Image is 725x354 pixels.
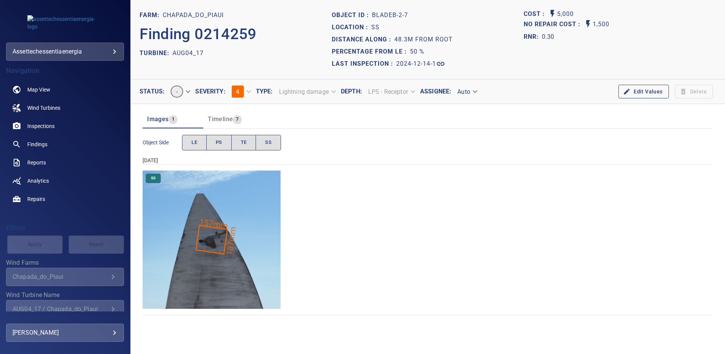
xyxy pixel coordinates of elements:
h1: RNR: [524,32,542,41]
h1: Cost : [524,11,548,18]
span: TE [241,138,247,147]
p: Finding 0214259 [140,23,257,46]
button: TE [231,135,256,150]
h4: Filters [6,224,124,232]
p: 5,000 [557,9,574,19]
label: Status : [140,88,165,95]
label: Depth : [341,88,362,95]
div: LPS - Receptor [362,85,420,98]
div: Wind Farms [6,268,124,286]
p: Last Inspection : [332,59,396,68]
p: 50 % [410,47,424,56]
div: Wind Turbine Name [6,300,124,318]
img: Chapada_do_Piaui/AUG04_17/2024-12-14-1/2024-12-14-2/image125wp125.jpg [143,171,281,309]
span: Analytics [27,177,49,185]
img: assettechessentiaenergia-logo [27,15,103,30]
span: 1 [169,115,177,124]
div: [DATE] [143,156,713,164]
p: TURBINE: [140,49,173,58]
button: SS [256,135,281,150]
span: SS [265,138,271,147]
span: - [171,88,182,95]
div: - [165,82,195,101]
button: LE [182,135,207,150]
div: AUG04_17 / Chapada_do_Piaui [13,305,108,313]
label: Severity : [195,88,225,95]
button: Edit Values [618,85,669,99]
span: 4 [236,88,239,95]
a: map noActive [6,81,124,99]
p: 48.3m from root [394,35,453,44]
span: Repairs [27,195,45,203]
p: Distance along : [332,35,394,44]
span: Reports [27,159,46,166]
div: 4 [226,82,256,101]
p: Percentage from LE : [332,47,410,56]
span: Projected additional costs incurred by waiting 1 year to repair. This is a function of possible i... [524,19,584,30]
span: Findings [27,141,47,148]
span: PS [216,138,222,147]
p: Object ID : [332,11,372,20]
button: PS [206,135,232,150]
span: LE [191,138,197,147]
p: AUG04_17 [173,49,204,58]
div: Lightning damage [273,85,341,98]
span: 7 [233,115,242,124]
div: Chapada_do_Piaui [13,273,108,280]
span: Wind Turbines [27,104,60,112]
svg: Auto No Repair Cost [584,19,593,28]
p: Chapada_do_Piaui [163,11,224,20]
div: objectSide [182,135,281,150]
div: assettechessentiaenergia [13,46,118,58]
svg: Auto Cost [548,9,557,18]
span: Map View [27,86,50,93]
span: Inspections [27,122,55,130]
a: repairs noActive [6,190,124,208]
h4: Navigation [6,67,124,74]
span: Images [147,115,168,123]
p: SS [371,23,380,32]
label: Wind Turbine Name [6,292,124,298]
label: Type : [256,88,273,95]
div: assettechessentiaenergia [6,43,124,61]
a: inspections noActive [6,117,124,135]
a: reports noActive [6,153,124,172]
a: analytics noActive [6,172,124,190]
span: The ratio of the additional incurred cost of repair in 1 year and the cost of repairing today. Fi... [524,31,554,43]
div: Auto [451,85,482,98]
a: findings noActive [6,135,124,153]
p: FARM: [140,11,163,20]
label: Wind Farms [6,260,124,266]
span: Timeline [208,115,233,123]
span: The base labour and equipment costs to repair the finding. Does not include the loss of productio... [524,9,548,19]
div: [PERSON_NAME] [13,327,118,339]
p: Location : [332,23,371,32]
p: 2024-12-14-1 [396,59,436,68]
label: Assignee : [420,88,451,95]
p: 1,500 [593,19,609,30]
span: Object Side [143,139,182,146]
a: 2024-12-14-1 [396,59,445,68]
p: 0.30 [542,32,554,41]
span: SS [146,175,160,181]
a: windturbines noActive [6,99,124,117]
h1: No Repair Cost : [524,21,584,28]
p: bladeB-2-7 [372,11,408,20]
